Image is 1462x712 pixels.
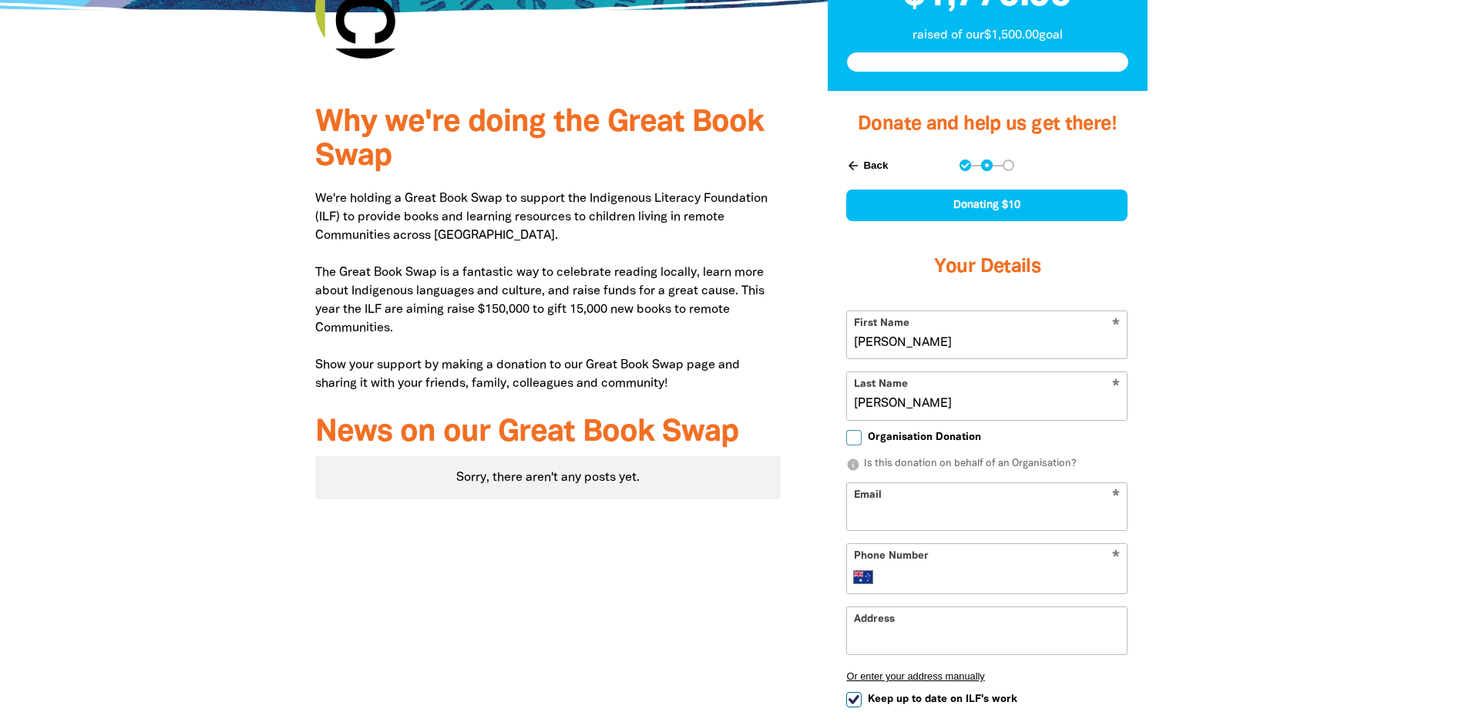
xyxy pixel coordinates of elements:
[868,430,981,445] span: Organisation Donation
[868,692,1017,707] span: Keep up to date on ILF's work
[1003,160,1014,171] button: Navigate to step 3 of 3 to enter your payment details
[981,160,993,171] button: Navigate to step 2 of 3 to enter your details
[1112,550,1120,565] i: Required
[315,456,781,499] div: Paginated content
[960,160,971,171] button: Navigate to step 1 of 3 to enter your donation amount
[846,159,860,173] i: arrow_back
[315,109,764,171] span: Why we're doing the Great Book Swap
[315,416,781,450] h3: News on our Great Book Swap
[846,237,1128,298] h3: Your Details
[315,190,781,393] p: We're holding a Great Book Swap to support the Indigenous Literacy Foundation (ILF) to provide bo...
[846,458,860,472] i: info
[846,670,1128,682] button: Or enter your address manually
[846,457,1128,472] p: Is this donation on behalf of an Organisation?
[846,692,862,707] input: Keep up to date on ILF's work
[846,430,862,445] input: Organisation Donation
[847,26,1128,45] p: raised of our $1,500.00 goal
[858,116,1117,133] span: Donate and help us get there!
[840,153,894,179] button: Back
[846,190,1128,221] div: Donating $10
[315,456,781,499] div: Sorry, there aren't any posts yet.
